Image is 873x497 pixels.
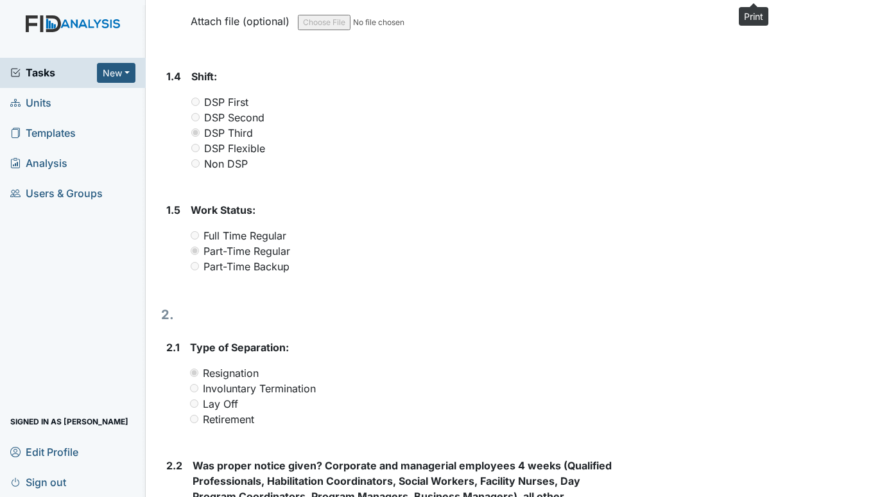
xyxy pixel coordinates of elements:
[191,70,217,83] span: Shift:
[204,156,248,171] label: Non DSP
[203,228,286,243] label: Full Time Regular
[97,63,135,83] button: New
[166,458,182,473] label: 2.2
[10,93,51,113] span: Units
[190,384,198,392] input: Involuntary Termination
[203,381,316,396] label: Involuntary Termination
[191,159,200,168] input: Non DSP
[191,6,295,29] label: Attach file (optional)
[203,396,238,412] label: Lay Off
[739,7,768,26] div: Print
[10,184,103,204] span: Users & Groups
[166,69,181,84] label: 1.4
[203,259,290,274] label: Part-Time Backup
[191,144,200,152] input: DSP Flexible
[204,94,248,110] label: DSP First
[190,399,198,408] input: Lay Off
[190,369,198,377] input: Resignation
[191,128,200,137] input: DSP Third
[10,442,78,462] span: Edit Profile
[191,98,200,106] input: DSP First
[191,204,255,216] span: Work Status:
[10,65,97,80] a: Tasks
[10,472,66,492] span: Sign out
[190,415,198,423] input: Retirement
[166,202,180,218] label: 1.5
[204,141,265,156] label: DSP Flexible
[203,365,259,381] label: Resignation
[10,412,128,432] span: Signed in as [PERSON_NAME]
[203,412,254,427] label: Retirement
[191,113,200,121] input: DSP Second
[191,231,199,240] input: Full Time Regular
[166,340,180,355] label: 2.1
[191,262,199,270] input: Part-Time Backup
[10,123,76,143] span: Templates
[161,305,619,324] h1: 2.
[10,153,67,173] span: Analysis
[190,341,289,354] span: Type of Separation:
[191,247,199,255] input: Part-Time Regular
[203,243,290,259] label: Part-Time Regular
[204,110,264,125] label: DSP Second
[204,125,253,141] label: DSP Third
